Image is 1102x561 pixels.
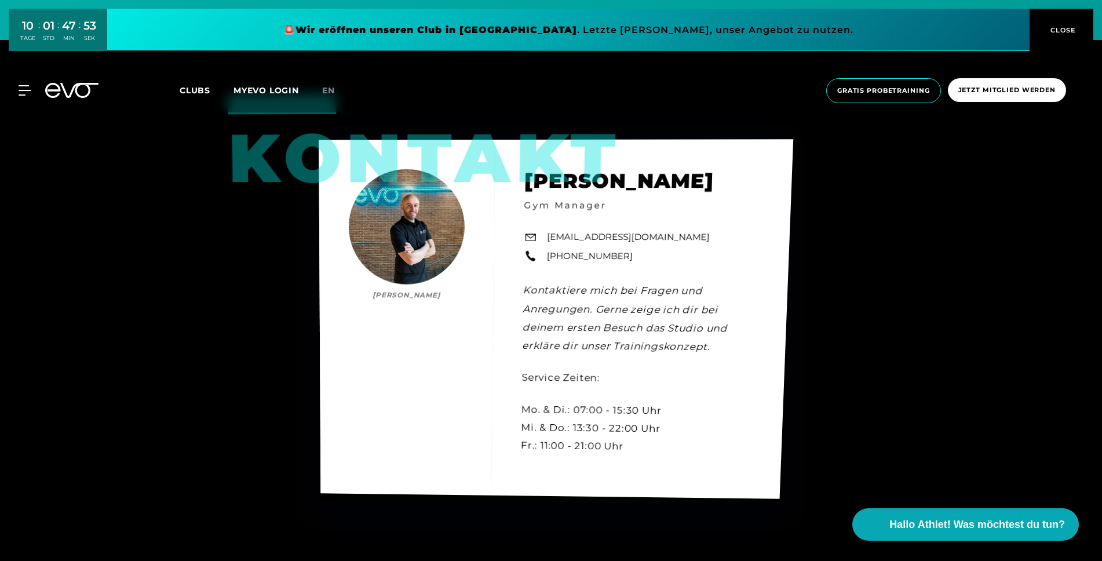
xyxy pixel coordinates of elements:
span: Hallo Athlet! Was möchtest du tun? [889,517,1065,533]
a: MYEVO LOGIN [233,85,299,96]
div: MIN [62,34,76,42]
span: Clubs [180,85,210,96]
a: Gratis Probetraining [823,78,944,103]
div: : [79,19,81,49]
div: TAGE [20,34,35,42]
a: Clubs [180,85,233,96]
span: Jetzt Mitglied werden [958,85,1056,95]
div: 53 [83,17,96,34]
div: 01 [43,17,54,34]
div: SEK [83,34,96,42]
div: : [38,19,40,49]
a: en [322,84,349,97]
button: CLOSE [1030,9,1093,51]
span: Gratis Probetraining [837,86,930,96]
a: [PHONE_NUMBER] [547,249,633,263]
a: Jetzt Mitglied werden [944,78,1070,103]
button: Hallo Athlet! Was möchtest du tun? [852,508,1079,541]
div: : [57,19,59,49]
span: en [322,85,335,96]
div: 10 [20,17,35,34]
div: 47 [62,17,76,34]
a: [EMAIL_ADDRESS][DOMAIN_NAME] [547,231,710,244]
span: CLOSE [1048,25,1076,35]
div: STD [43,34,54,42]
